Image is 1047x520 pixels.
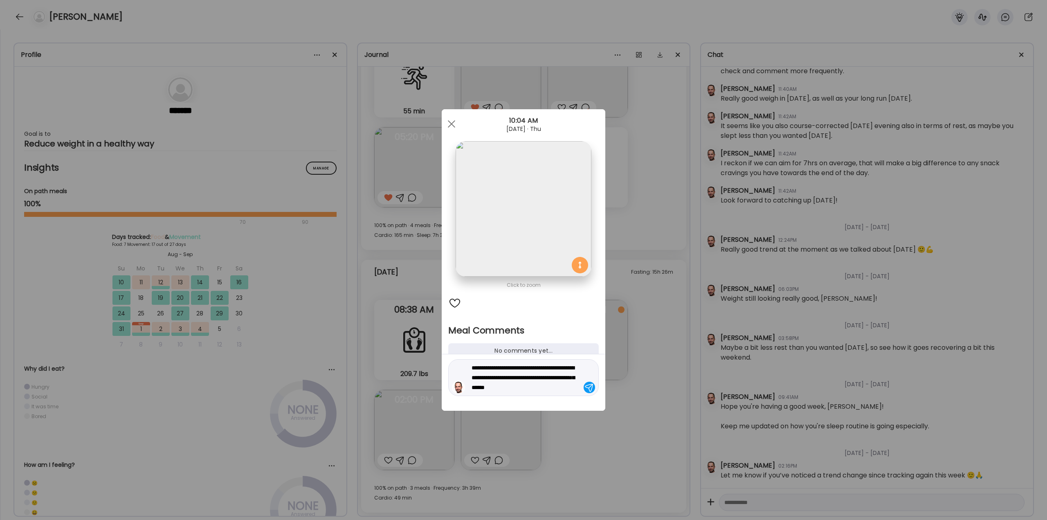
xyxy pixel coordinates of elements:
[448,324,599,337] h2: Meal Comments
[456,141,591,277] img: images%2FflEIjWeSb8ZGtLJO4JPNydGjhoE2%2FmZBY5cngO8v1zpZKitx9%2FwRm5xXS2c1P5NrgiWCxq_1080
[453,382,464,393] img: avatars%2FZd2Pxa7mUbMsPDA0QQVX6D5ouaC3
[448,343,599,358] div: No comments yet...
[448,280,599,290] div: Click to zoom
[442,126,605,132] div: [DATE] · Thu
[442,116,605,126] div: 10:04 AM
